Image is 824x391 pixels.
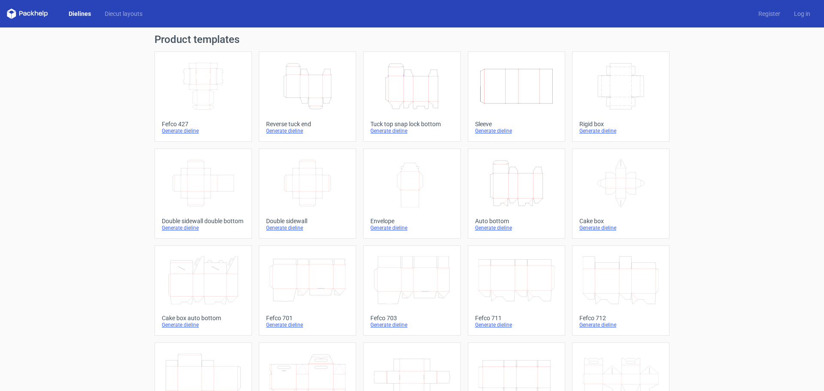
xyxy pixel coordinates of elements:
[266,121,349,127] div: Reverse tuck end
[162,224,245,231] div: Generate dieline
[363,149,460,239] a: EnvelopeGenerate dieline
[370,218,453,224] div: Envelope
[162,321,245,328] div: Generate dieline
[475,121,558,127] div: Sleeve
[579,218,662,224] div: Cake box
[475,321,558,328] div: Generate dieline
[370,121,453,127] div: Tuck top snap lock bottom
[162,218,245,224] div: Double sidewall double bottom
[572,246,669,336] a: Fefco 712Generate dieline
[751,9,787,18] a: Register
[370,321,453,328] div: Generate dieline
[259,149,356,239] a: Double sidewallGenerate dieline
[579,315,662,321] div: Fefco 712
[154,246,252,336] a: Cake box auto bottomGenerate dieline
[162,121,245,127] div: Fefco 427
[154,149,252,239] a: Double sidewall double bottomGenerate dieline
[266,224,349,231] div: Generate dieline
[370,127,453,134] div: Generate dieline
[572,52,669,142] a: Rigid boxGenerate dieline
[266,315,349,321] div: Fefco 701
[579,127,662,134] div: Generate dieline
[98,9,149,18] a: Diecut layouts
[363,246,460,336] a: Fefco 703Generate dieline
[468,246,565,336] a: Fefco 711Generate dieline
[468,149,565,239] a: Auto bottomGenerate dieline
[162,315,245,321] div: Cake box auto bottom
[266,127,349,134] div: Generate dieline
[154,34,669,45] h1: Product templates
[162,127,245,134] div: Generate dieline
[475,127,558,134] div: Generate dieline
[154,52,252,142] a: Fefco 427Generate dieline
[572,149,669,239] a: Cake boxGenerate dieline
[475,315,558,321] div: Fefco 711
[370,315,453,321] div: Fefco 703
[787,9,817,18] a: Log in
[266,218,349,224] div: Double sidewall
[259,52,356,142] a: Reverse tuck endGenerate dieline
[370,224,453,231] div: Generate dieline
[363,52,460,142] a: Tuck top snap lock bottomGenerate dieline
[62,9,98,18] a: Dielines
[579,321,662,328] div: Generate dieline
[475,224,558,231] div: Generate dieline
[475,218,558,224] div: Auto bottom
[579,121,662,127] div: Rigid box
[266,321,349,328] div: Generate dieline
[468,52,565,142] a: SleeveGenerate dieline
[579,224,662,231] div: Generate dieline
[259,246,356,336] a: Fefco 701Generate dieline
